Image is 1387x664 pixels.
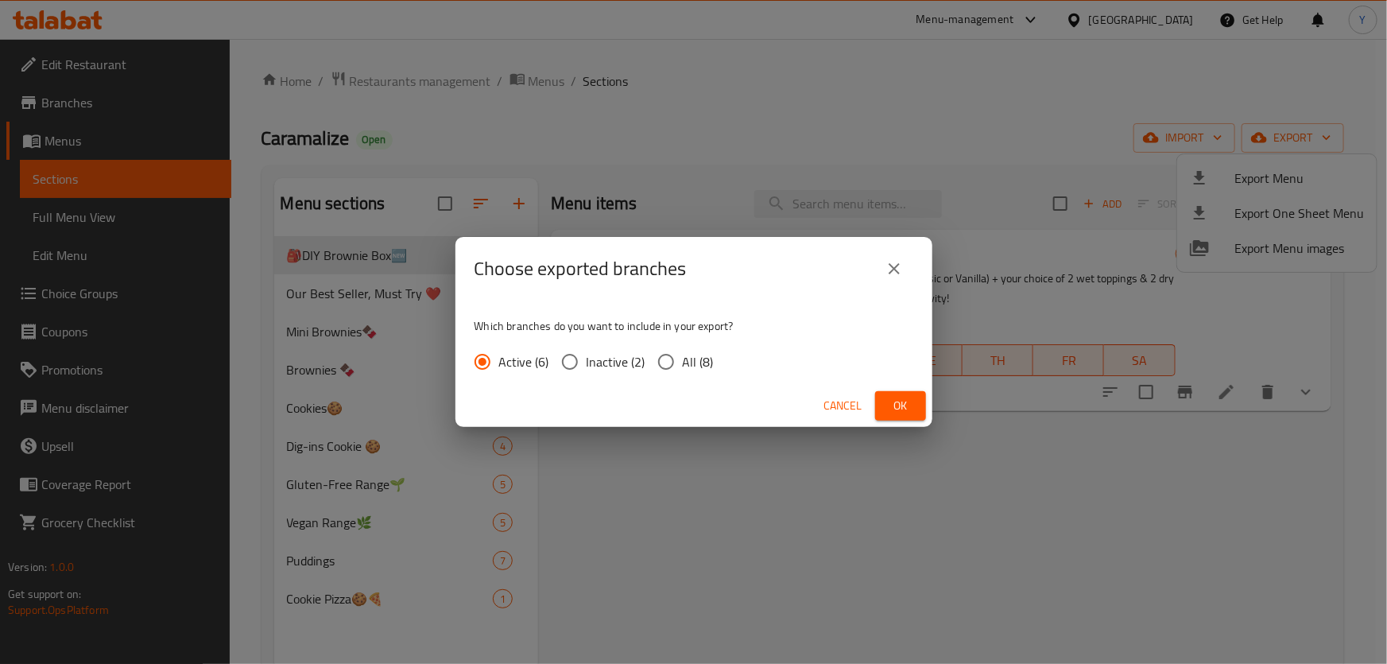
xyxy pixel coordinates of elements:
[683,352,714,371] span: All (8)
[824,396,862,416] span: Cancel
[888,396,913,416] span: Ok
[475,318,913,334] p: Which branches do you want to include in your export?
[499,352,549,371] span: Active (6)
[875,250,913,288] button: close
[587,352,645,371] span: Inactive (2)
[475,256,687,282] h2: Choose exported branches
[818,391,869,421] button: Cancel
[875,391,926,421] button: Ok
